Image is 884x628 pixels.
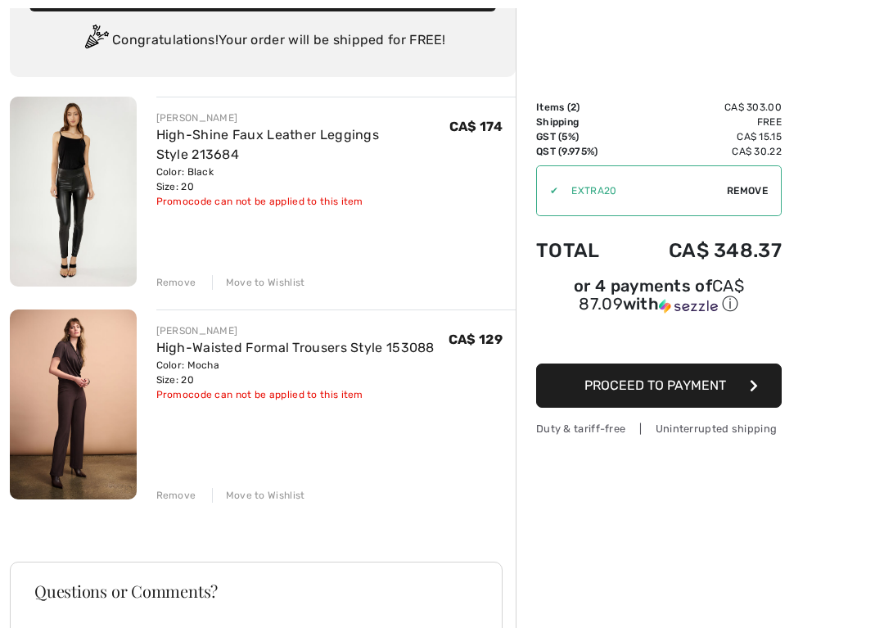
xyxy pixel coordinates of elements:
div: [PERSON_NAME] [156,323,435,338]
td: CA$ 303.00 [625,100,782,115]
div: [PERSON_NAME] [156,111,449,125]
div: Promocode can not be applied to this item [156,194,449,209]
div: Remove [156,488,196,503]
a: High-Shine Faux Leather Leggings Style 213684 [156,127,380,162]
div: Color: Black Size: 20 [156,165,449,194]
div: Color: Mocha Size: 20 [156,358,435,387]
iframe: PayPal-paypal [536,321,782,358]
td: Free [625,115,782,129]
span: CA$ 87.09 [579,276,744,314]
span: 2 [571,102,576,113]
div: Move to Wishlist [212,275,305,290]
div: Congratulations! Your order will be shipped for FREE! [29,25,496,57]
td: CA$ 348.37 [625,223,782,278]
img: Sezzle [659,299,718,314]
div: Move to Wishlist [212,488,305,503]
div: or 4 payments of with [536,278,782,315]
span: CA$ 129 [449,332,503,347]
a: High-Waisted Formal Trousers Style 153088 [156,340,435,355]
td: QST (9.975%) [536,144,625,159]
div: Duty & tariff-free | Uninterrupted shipping [536,421,782,436]
div: Promocode can not be applied to this item [156,387,435,402]
td: CA$ 30.22 [625,144,782,159]
td: CA$ 15.15 [625,129,782,144]
div: or 4 payments ofCA$ 87.09withSezzle Click to learn more about Sezzle [536,278,782,321]
h3: Questions or Comments? [34,583,478,599]
div: ✔ [537,183,558,198]
span: Proceed to Payment [584,377,726,393]
td: Shipping [536,115,625,129]
div: Remove [156,275,196,290]
input: Promo code [558,166,727,215]
img: High-Shine Faux Leather Leggings Style 213684 [10,97,137,287]
td: Total [536,223,625,278]
td: GST (5%) [536,129,625,144]
span: Remove [727,183,768,198]
img: High-Waisted Formal Trousers Style 153088 [10,309,137,499]
button: Proceed to Payment [536,364,782,408]
td: Items ( ) [536,100,625,115]
img: Congratulation2.svg [79,25,112,57]
span: CA$ 174 [449,119,503,134]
